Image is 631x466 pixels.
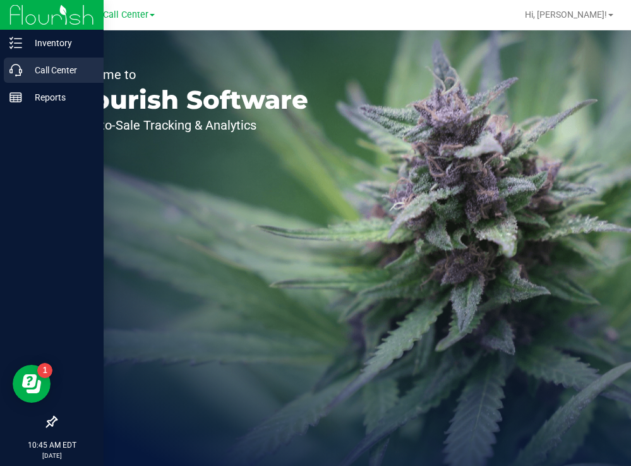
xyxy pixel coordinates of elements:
p: 10:45 AM EDT [6,439,98,451]
iframe: Resource center unread badge [37,363,52,378]
iframe: Resource center [13,365,51,403]
p: Call Center [22,63,98,78]
p: Reports [22,90,98,105]
span: Call Center [103,9,148,20]
p: Seed-to-Sale Tracking & Analytics [68,119,308,132]
p: [DATE] [6,451,98,460]
inline-svg: Inventory [9,37,22,49]
p: Flourish Software [68,87,308,113]
span: Hi, [PERSON_NAME]! [525,9,607,20]
inline-svg: Reports [9,91,22,104]
p: Inventory [22,35,98,51]
inline-svg: Call Center [9,64,22,77]
p: Welcome to [68,68,308,81]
